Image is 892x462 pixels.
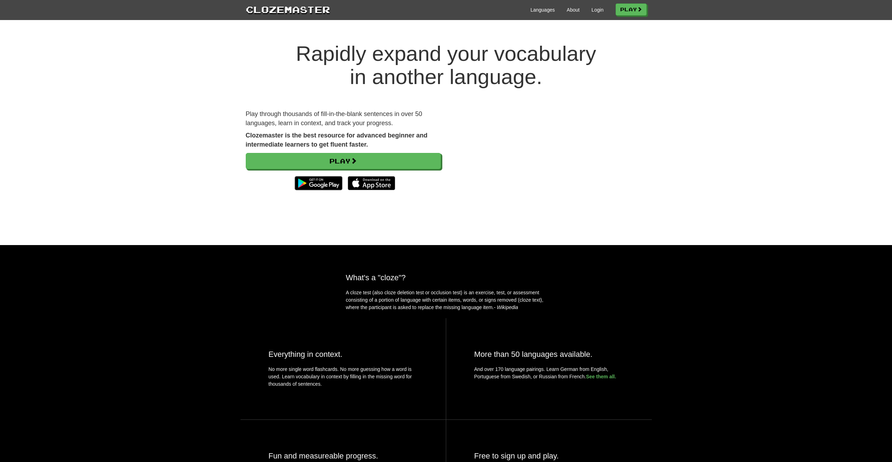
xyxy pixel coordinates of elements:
[474,350,624,359] h2: More than 50 languages available.
[474,451,624,460] h2: Free to sign up and play.
[291,173,346,194] img: Get it on Google Play
[567,6,580,13] a: About
[474,366,624,380] p: And over 170 language pairings. Learn German from English, Portuguese from Swedish, or Russian fr...
[586,374,616,379] a: See them all.
[346,289,546,311] p: A cloze test (also cloze deletion test or occlusion test) is an exercise, test, or assessment con...
[246,110,441,128] p: Play through thousands of fill-in-the-blank sentences in over 50 languages, learn in context, and...
[246,132,428,148] strong: Clozemaster is the best resource for advanced beginner and intermediate learners to get fluent fa...
[269,366,418,391] p: No more single word flashcards. No more guessing how a word is used. Learn vocabulary in context ...
[246,3,330,16] a: Clozemaster
[494,304,518,310] em: - Wikipedia
[616,4,647,15] a: Play
[269,451,418,460] h2: Fun and measureable progress.
[348,176,395,190] img: Download_on_the_App_Store_Badge_US-UK_135x40-25178aeef6eb6b83b96f5f2d004eda3bffbb37122de64afbaef7...
[346,273,546,282] h2: What's a "cloze"?
[269,350,418,359] h2: Everything in context.
[531,6,555,13] a: Languages
[591,6,603,13] a: Login
[246,153,441,169] a: Play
